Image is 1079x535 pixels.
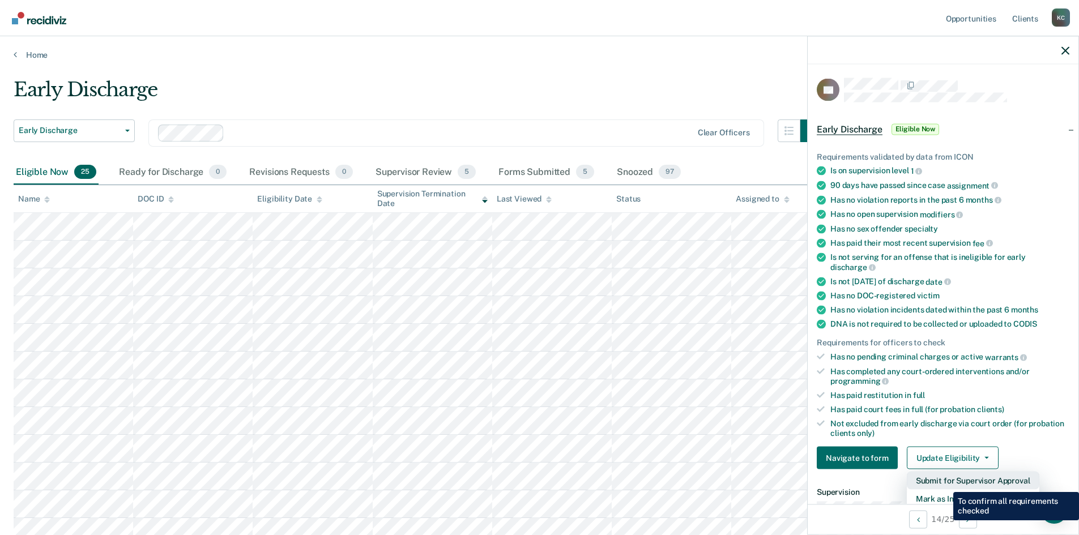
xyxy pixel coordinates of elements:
button: Next Opportunity [959,510,977,528]
div: DNA is not required to be collected or uploaded to [830,319,1069,329]
div: 14 / 25 [808,504,1078,534]
div: Early DischargeEligible Now [808,111,1078,147]
div: Has no violation reports in the past 6 [830,195,1069,205]
div: Ready for Discharge [117,160,229,185]
div: 90 days have passed since case [830,180,1069,190]
div: Status [616,194,641,204]
div: Open Intercom Messenger [1040,497,1068,524]
span: only) [857,428,875,437]
span: 25 [74,165,96,179]
span: fee [973,238,993,247]
button: Submit for Supervisor Approval [907,472,1039,490]
span: clients) [977,404,1004,413]
a: Navigate to form link [817,447,902,469]
span: assignment [947,181,998,190]
div: Has paid court fees in full (for probation [830,404,1069,414]
div: Assigned to [736,194,789,204]
span: 1 [911,166,923,176]
div: Supervision Termination Date [377,189,488,208]
span: full [913,391,925,400]
span: specialty [905,224,938,233]
div: Not excluded from early discharge via court order (for probation clients [830,418,1069,438]
span: Early Discharge [19,126,121,135]
div: Requirements for officers to check [817,338,1069,348]
div: Has paid their most recent supervision [830,238,1069,248]
div: Has paid restitution in [830,391,1069,400]
div: Snoozed [615,160,683,185]
div: DOC ID [138,194,174,204]
span: Eligible Now [892,123,940,135]
div: Name [18,194,50,204]
span: victim [917,291,940,300]
span: warrants [985,352,1027,361]
span: CODIS [1013,319,1037,328]
dt: Supervision [817,487,1069,497]
div: Has no open supervision [830,209,1069,220]
div: Is not serving for an offense that is ineligible for early [830,252,1069,272]
span: 97 [659,165,681,179]
span: programming [830,376,889,386]
img: Recidiviz [12,12,66,24]
div: Has no pending criminal charges or active [830,352,1069,362]
div: Has no violation incidents dated within the past 6 [830,305,1069,315]
div: Is not [DATE] of discharge [830,276,1069,286]
button: Update Eligibility [907,447,999,469]
div: Requirements validated by data from ICON [817,152,1069,161]
div: Eligible Now [14,160,99,185]
button: Mark as Ineligible [907,490,1039,508]
span: Early Discharge [817,123,882,135]
span: months [966,195,1001,204]
button: Profile dropdown button [1052,8,1070,27]
div: Clear officers [698,128,750,138]
span: modifiers [920,209,963,219]
div: Early Discharge [14,78,823,110]
div: Eligibility Date [257,194,322,204]
div: Is on supervision level [830,166,1069,176]
div: Has completed any court-ordered interventions and/or [830,366,1069,386]
span: 5 [458,165,476,179]
span: 0 [209,165,227,179]
button: Navigate to form [817,447,898,469]
div: Has no sex offender [830,224,1069,233]
div: Last Viewed [497,194,552,204]
span: discharge [830,262,876,271]
div: Revisions Requests [247,160,355,185]
button: Previous Opportunity [909,510,927,528]
span: months [1011,305,1038,314]
span: 0 [335,165,353,179]
a: Home [14,50,1065,60]
span: date [926,277,950,286]
div: Supervisor Review [373,160,479,185]
span: 5 [576,165,594,179]
div: Forms Submitted [496,160,596,185]
div: K C [1052,8,1070,27]
div: Has no DOC-registered [830,291,1069,301]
